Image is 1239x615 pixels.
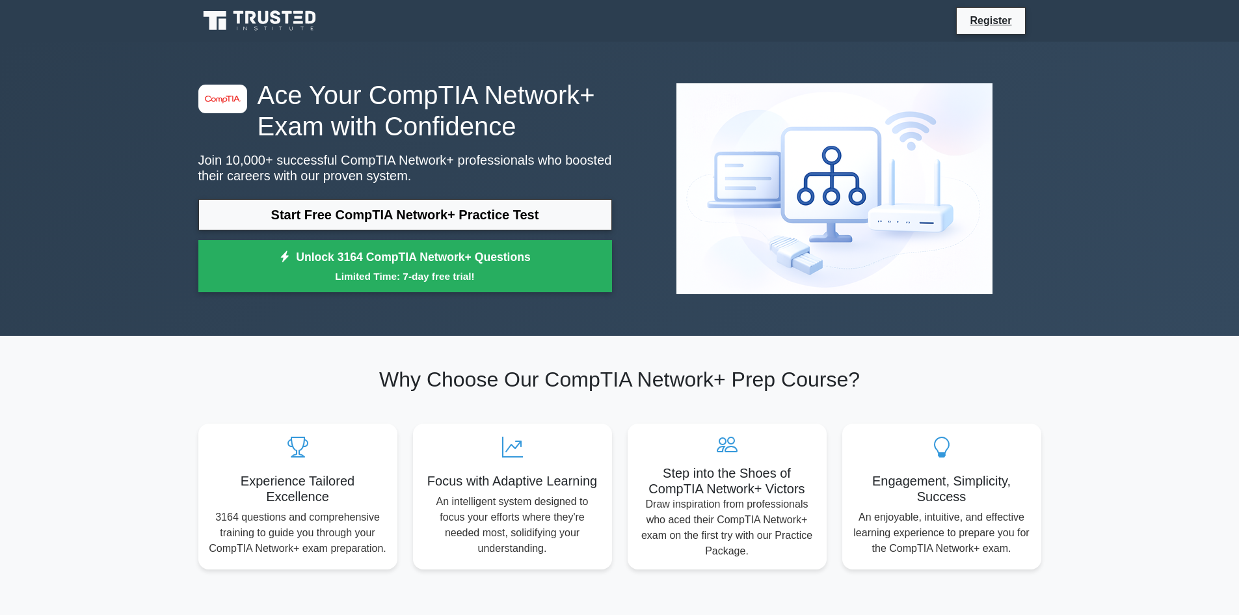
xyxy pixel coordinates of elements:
h5: Focus with Adaptive Learning [423,473,602,489]
p: 3164 questions and comprehensive training to guide you through your CompTIA Network+ exam prepara... [209,510,387,556]
a: Unlock 3164 CompTIA Network+ QuestionsLimited Time: 7-day free trial! [198,240,612,292]
p: Join 10,000+ successful CompTIA Network+ professionals who boosted their careers with our proven ... [198,152,612,184]
h2: Why Choose Our CompTIA Network+ Prep Course? [198,367,1041,392]
h5: Experience Tailored Excellence [209,473,387,504]
h5: Engagement, Simplicity, Success [853,473,1031,504]
p: An enjoyable, intuitive, and effective learning experience to prepare you for the CompTIA Network... [853,510,1031,556]
h1: Ace Your CompTIA Network+ Exam with Confidence [198,79,612,142]
h5: Step into the Shoes of CompTIA Network+ Victors [638,465,816,497]
p: An intelligent system designed to focus your efforts where they're needed most, solidifying your ... [423,494,602,556]
p: Draw inspiration from professionals who aced their CompTIA Network+ exam on the first try with ou... [638,497,816,559]
a: Register [962,12,1019,29]
a: Start Free CompTIA Network+ Practice Test [198,199,612,230]
small: Limited Time: 7-day free trial! [215,269,596,284]
img: CompTIA Network+ Preview [666,73,1003,305]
